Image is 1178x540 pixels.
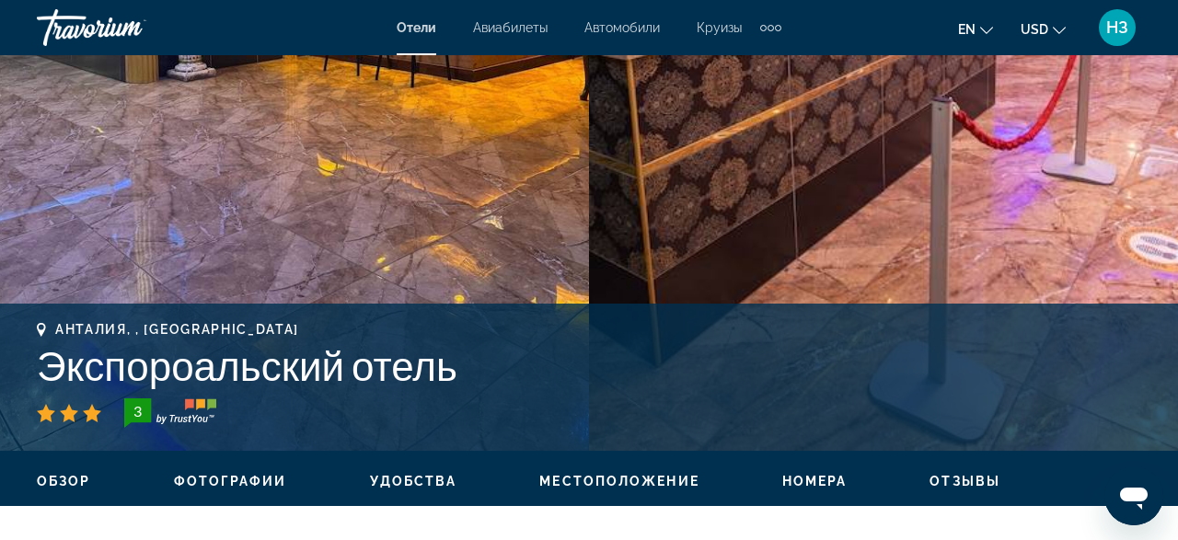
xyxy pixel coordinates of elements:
iframe: Кнопка запуска окна обмена сообщениями [1104,466,1163,525]
div: 3 [119,400,156,422]
button: Изменить валюту [1021,16,1066,42]
button: Местоположение [539,473,699,489]
img: trustyou-badge-hor.svg [124,398,216,428]
a: Травориум [37,4,221,52]
a: Авиабилеты [473,20,548,35]
span: Обзор [37,474,91,488]
span: Удобства [370,474,457,488]
button: Дополнительные элементы навигации [760,13,781,42]
span: Фотографии [174,474,287,488]
h1: Экспороальский отель [37,341,1141,389]
span: Номера [782,474,848,488]
button: Изменить язык [958,16,993,42]
a: Отели [397,20,436,35]
span: en [958,22,976,37]
span: Местоположение [539,474,699,488]
button: Пользовательское меню [1093,8,1141,47]
button: Удобства [370,473,457,489]
span: Анталия, , [GEOGRAPHIC_DATA] [55,322,299,337]
button: Обзор [37,473,91,489]
span: USD [1021,22,1048,37]
a: Круизы [697,20,742,35]
button: Номера [782,473,848,489]
span: НЗ [1106,18,1128,37]
button: Отзывы [930,473,1000,489]
a: Автомобили [584,20,660,35]
button: Фотографии [174,473,287,489]
span: Отзывы [930,474,1000,488]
